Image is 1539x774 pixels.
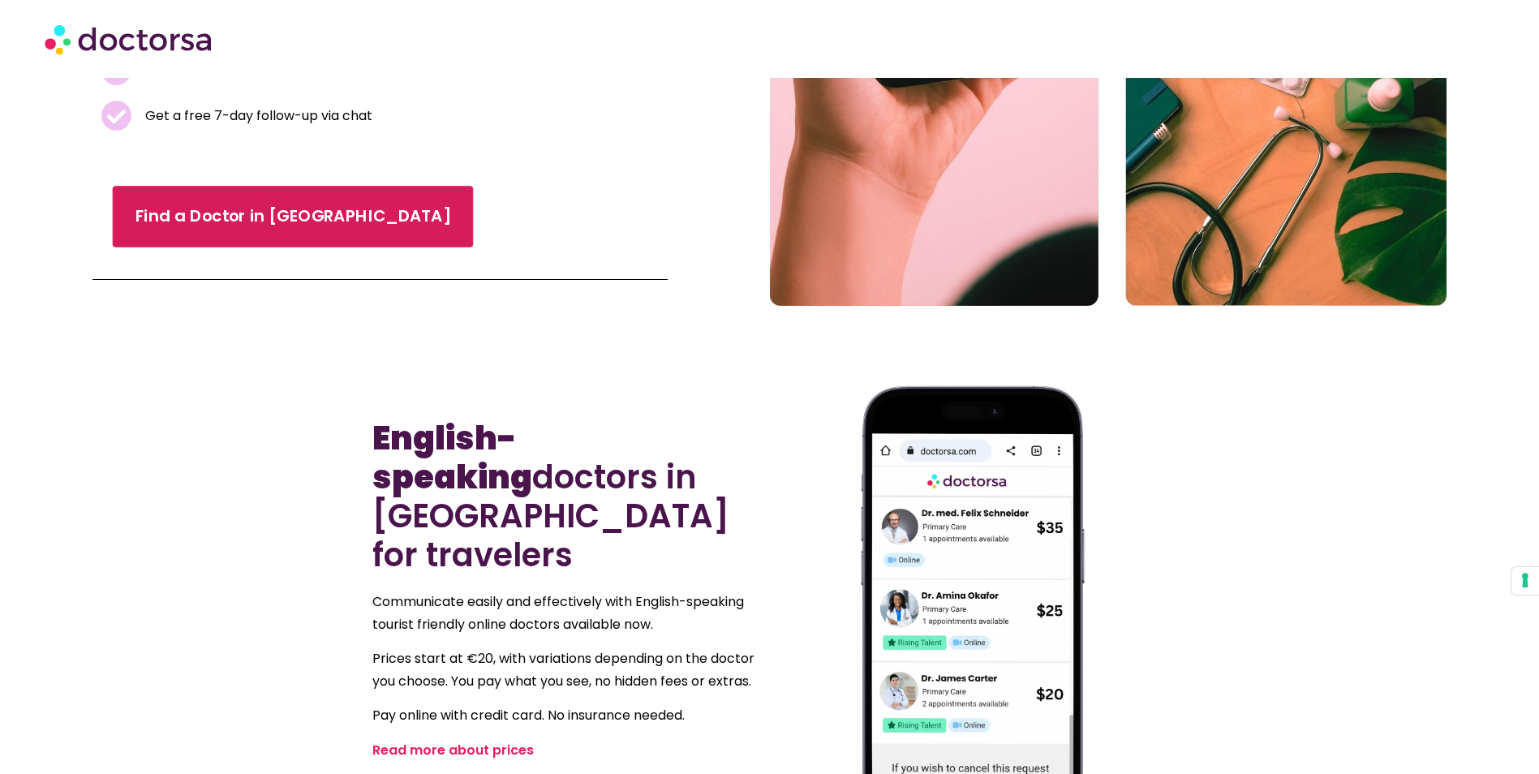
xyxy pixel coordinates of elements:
[135,204,450,228] span: Find a Doctor in [GEOGRAPHIC_DATA]
[372,591,762,636] p: Communicate easily and effectively with English-speaking tourist friendly online doctors availabl...
[113,186,474,247] a: Find a Doctor in [GEOGRAPHIC_DATA]
[372,704,762,727] p: Pay online with credit card. No insurance needed.
[141,105,372,127] span: Get a free 7-day follow-up via chat
[372,419,762,574] h2: doctors in [GEOGRAPHIC_DATA] for travelers
[372,741,534,759] a: Read more about prices
[372,415,532,500] b: English-speaking
[372,647,762,693] p: Prices start at €20, with variations depending on the doctor you choose. You pay what you see, no...
[1511,567,1539,595] button: Your consent preferences for tracking technologies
